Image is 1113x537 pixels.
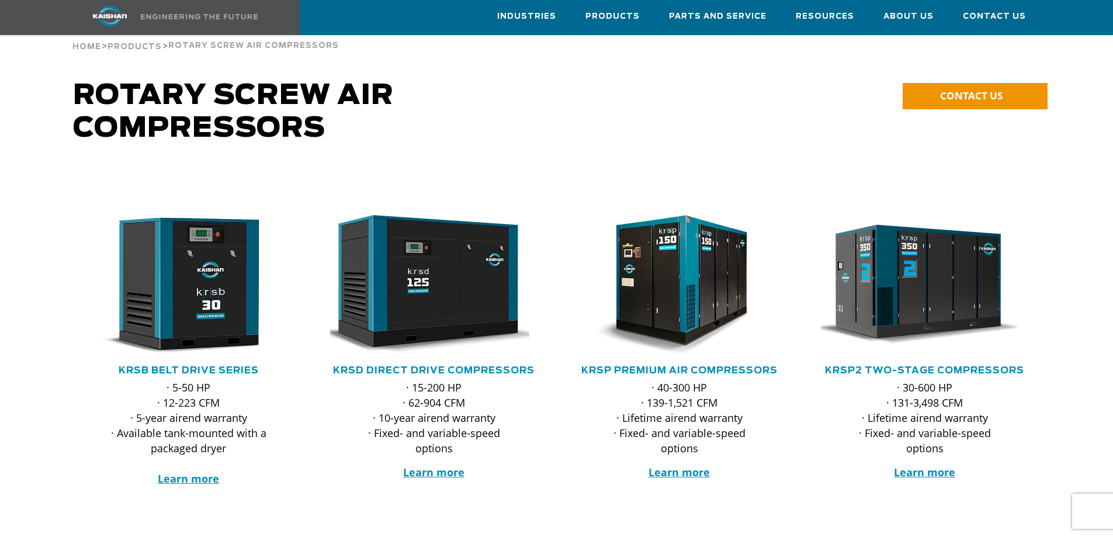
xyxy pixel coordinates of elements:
[72,41,101,51] a: Home
[108,43,162,51] span: Products
[567,215,775,355] img: krsp150
[168,42,339,50] span: Rotary Screw Air Compressors
[158,472,219,486] a: Learn more
[330,215,538,355] div: krsd125
[66,6,154,26] img: kaishan logo
[76,215,284,355] img: krsb30
[821,215,1029,355] div: krsp350
[321,215,529,355] img: krsd125
[119,366,259,375] a: KRSB Belt Drive Series
[599,380,760,456] p: · 40-300 HP · 139-1,521 CFM · Lifetime airend warranty · Fixed- and variable-speed options
[796,1,854,32] a: Resources
[497,10,556,23] span: Industries
[963,1,1026,32] a: Contact Us
[575,215,783,355] div: krsp150
[403,465,464,479] a: Learn more
[649,465,710,479] a: Learn more
[883,1,934,32] a: About Us
[141,14,258,19] img: Engineering the future
[585,1,640,32] a: Products
[844,380,1005,456] p: · 30-600 HP · 131-3,498 CFM · Lifetime airend warranty · Fixed- and variable-speed options
[72,43,101,51] span: Home
[108,41,162,51] a: Products
[585,10,640,23] span: Products
[497,1,556,32] a: Industries
[894,465,955,479] a: Learn more
[333,366,535,375] a: KRSD Direct Drive Compressors
[353,380,515,456] p: · 15-200 HP · 62-904 CFM · 10-year airend warranty · Fixed- and variable-speed options
[903,83,1048,109] a: CONTACT US
[883,10,934,23] span: About Us
[669,1,767,32] a: Parts and Service
[825,366,1024,375] a: KRSP2 Two-Stage Compressors
[796,10,854,23] span: Resources
[108,380,269,486] p: · 5-50 HP · 12-223 CFM · 5-year airend warranty · Available tank-mounted with a packaged dryer
[669,10,767,23] span: Parts and Service
[940,89,1003,102] span: CONTACT US
[812,215,1020,355] img: krsp350
[85,215,293,355] div: krsb30
[73,82,394,143] span: Rotary Screw Air Compressors
[963,10,1026,23] span: Contact Us
[581,366,778,375] a: KRSP Premium Air Compressors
